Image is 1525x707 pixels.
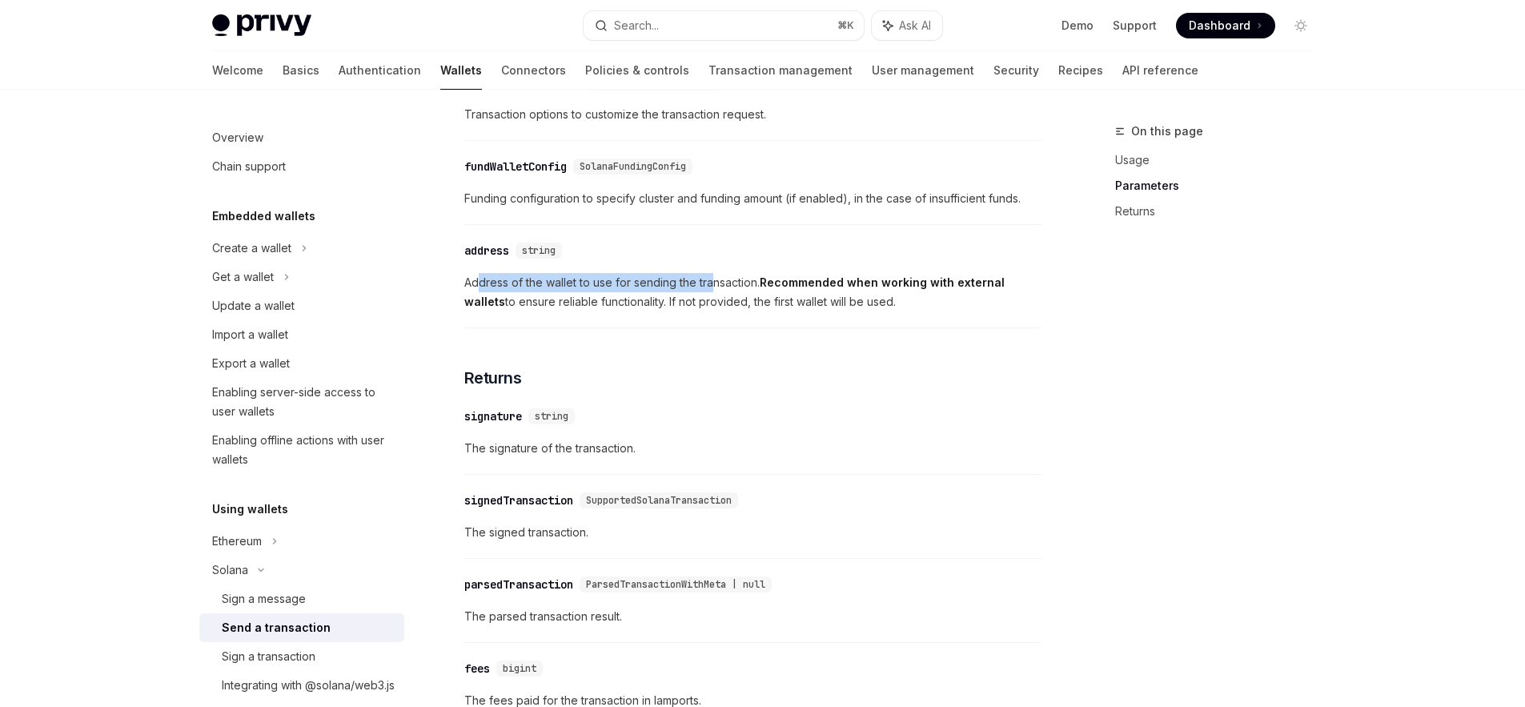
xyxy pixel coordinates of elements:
div: fundWalletConfig [464,159,567,175]
div: Ethereum [212,532,262,551]
div: signedTransaction [464,492,573,508]
div: fees [464,661,490,677]
a: Policies & controls [585,51,689,90]
a: Support [1113,18,1157,34]
a: Sign a transaction [199,642,404,671]
div: Get a wallet [212,267,274,287]
span: On this page [1131,122,1203,141]
span: string [535,410,568,423]
div: Send a transaction [222,618,331,637]
a: Enabling server-side access to user wallets [199,378,404,426]
div: Update a wallet [212,296,295,315]
button: Search...⌘K [584,11,864,40]
a: Update a wallet [199,291,404,320]
span: ParsedTransactionWithMeta | null [586,578,765,591]
div: Overview [212,128,263,147]
span: SolanaFundingConfig [580,160,686,173]
a: Returns [1115,199,1326,224]
a: Send a transaction [199,613,404,642]
div: Sign a transaction [222,647,315,666]
span: Transaction options to customize the transaction request. [464,105,1041,124]
a: Authentication [339,51,421,90]
span: Returns [464,367,522,389]
a: Chain support [199,152,404,181]
div: parsedTransaction [464,576,573,593]
h5: Using wallets [212,500,288,519]
div: Solana [212,560,248,580]
div: address [464,243,509,259]
a: Security [993,51,1039,90]
span: The signed transaction. [464,523,1041,542]
div: Enabling offline actions with user wallets [212,431,395,469]
a: Import a wallet [199,320,404,349]
div: Enabling server-side access to user wallets [212,383,395,421]
button: Toggle dark mode [1288,13,1314,38]
span: Ask AI [899,18,931,34]
span: bigint [503,662,536,675]
a: Usage [1115,147,1326,173]
a: Basics [283,51,319,90]
div: Search... [614,16,659,35]
div: Integrating with @solana/web3.js [222,676,395,695]
a: Demo [1061,18,1094,34]
a: User management [872,51,974,90]
a: Integrating with @solana/web3.js [199,671,404,700]
div: Sign a message [222,589,306,609]
a: Transaction management [708,51,853,90]
span: Address of the wallet to use for sending the transaction. to ensure reliable functionality. If no... [464,273,1041,311]
img: light logo [212,14,311,37]
a: Parameters [1115,173,1326,199]
a: Export a wallet [199,349,404,378]
a: Connectors [501,51,566,90]
a: Enabling offline actions with user wallets [199,426,404,474]
div: Create a wallet [212,239,291,258]
a: API reference [1122,51,1198,90]
span: string [522,244,556,257]
span: ⌘ K [837,19,854,32]
a: Wallets [440,51,482,90]
div: signature [464,408,522,424]
button: Ask AI [872,11,942,40]
a: Recipes [1058,51,1103,90]
a: Welcome [212,51,263,90]
a: Overview [199,123,404,152]
span: SupportedSolanaTransaction [586,494,732,507]
span: The parsed transaction result. [464,607,1041,626]
a: Sign a message [199,584,404,613]
span: The signature of the transaction. [464,439,1041,458]
a: Dashboard [1176,13,1275,38]
span: Dashboard [1189,18,1250,34]
div: Export a wallet [212,354,290,373]
span: Funding configuration to specify cluster and funding amount (if enabled), in the case of insuffic... [464,189,1041,208]
div: Chain support [212,157,286,176]
div: Import a wallet [212,325,288,344]
h5: Embedded wallets [212,207,315,226]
